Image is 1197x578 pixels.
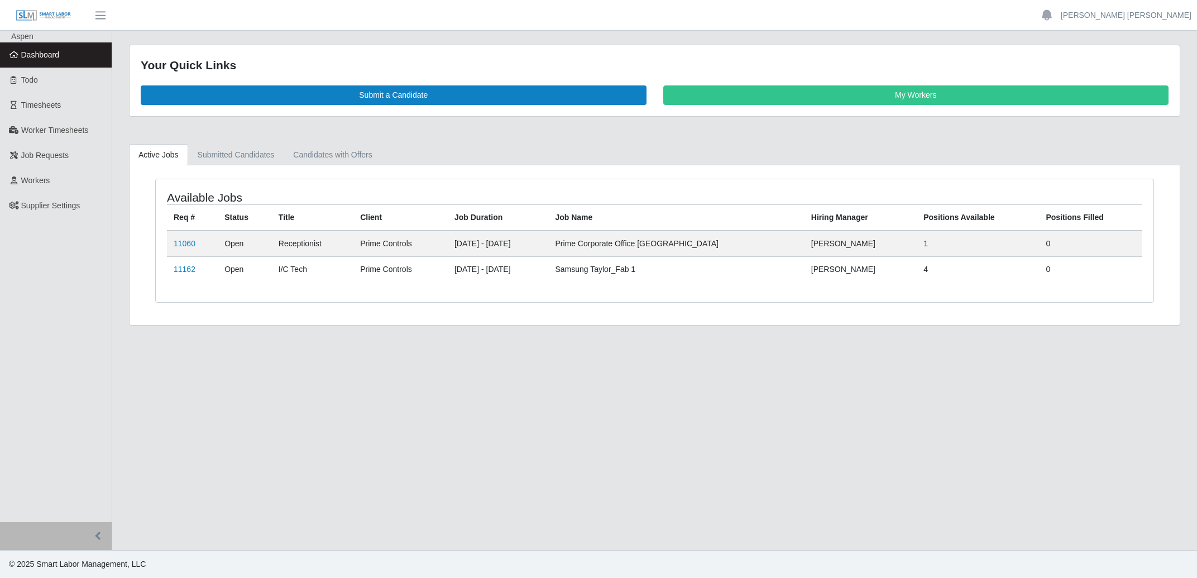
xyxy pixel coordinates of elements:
[663,85,1169,105] a: My Workers
[21,50,60,59] span: Dashboard
[284,144,381,166] a: Candidates with Offers
[11,32,33,41] span: Aspen
[21,176,50,185] span: Workers
[218,204,272,231] th: Status
[21,151,69,160] span: Job Requests
[167,204,218,231] th: Req #
[917,204,1039,231] th: Positions Available
[1039,256,1142,282] td: 0
[21,101,61,109] span: Timesheets
[805,256,917,282] td: [PERSON_NAME]
[448,231,548,257] td: [DATE] - [DATE]
[21,126,88,135] span: Worker Timesheets
[353,231,448,257] td: Prime Controls
[141,56,1169,74] div: Your Quick Links
[548,256,804,282] td: Samsung Taylor_Fab 1
[21,75,38,84] span: Todo
[272,231,353,257] td: Receptionist
[174,265,195,274] a: 11162
[1039,231,1142,257] td: 0
[174,239,195,248] a: 11060
[129,144,188,166] a: Active Jobs
[272,204,353,231] th: Title
[141,85,647,105] a: Submit a Candidate
[21,201,80,210] span: Supplier Settings
[448,256,548,282] td: [DATE] - [DATE]
[917,256,1039,282] td: 4
[272,256,353,282] td: I/C Tech
[805,204,917,231] th: Hiring Manager
[448,204,548,231] th: Job Duration
[1061,9,1191,21] a: [PERSON_NAME] [PERSON_NAME]
[353,256,448,282] td: Prime Controls
[917,231,1039,257] td: 1
[167,190,563,204] h4: Available Jobs
[353,204,448,231] th: Client
[548,231,804,257] td: Prime Corporate Office [GEOGRAPHIC_DATA]
[218,256,272,282] td: Open
[805,231,917,257] td: [PERSON_NAME]
[9,560,146,569] span: © 2025 Smart Labor Management, LLC
[1039,204,1142,231] th: Positions Filled
[188,144,284,166] a: Submitted Candidates
[16,9,71,22] img: SLM Logo
[548,204,804,231] th: Job Name
[218,231,272,257] td: Open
